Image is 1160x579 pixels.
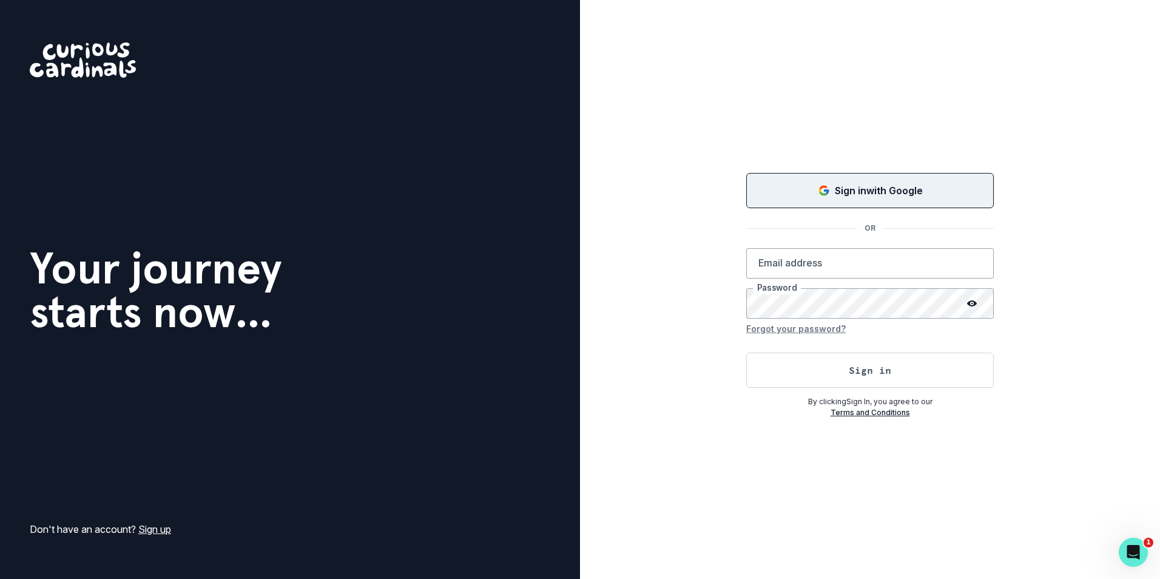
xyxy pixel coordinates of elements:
button: Forgot your password? [746,319,846,338]
a: Sign up [138,523,171,535]
p: OR [857,223,883,234]
span: 1 [1144,538,1153,547]
button: Sign in with Google (GSuite) [746,173,994,208]
iframe: Intercom live chat [1119,538,1148,567]
h1: Your journey starts now... [30,246,282,334]
button: Sign in [746,353,994,388]
p: Don't have an account? [30,522,171,537]
a: Terms and Conditions [831,408,910,417]
p: Sign in with Google [835,183,923,198]
img: Curious Cardinals Logo [30,42,136,78]
p: By clicking Sign In , you agree to our [746,396,994,407]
